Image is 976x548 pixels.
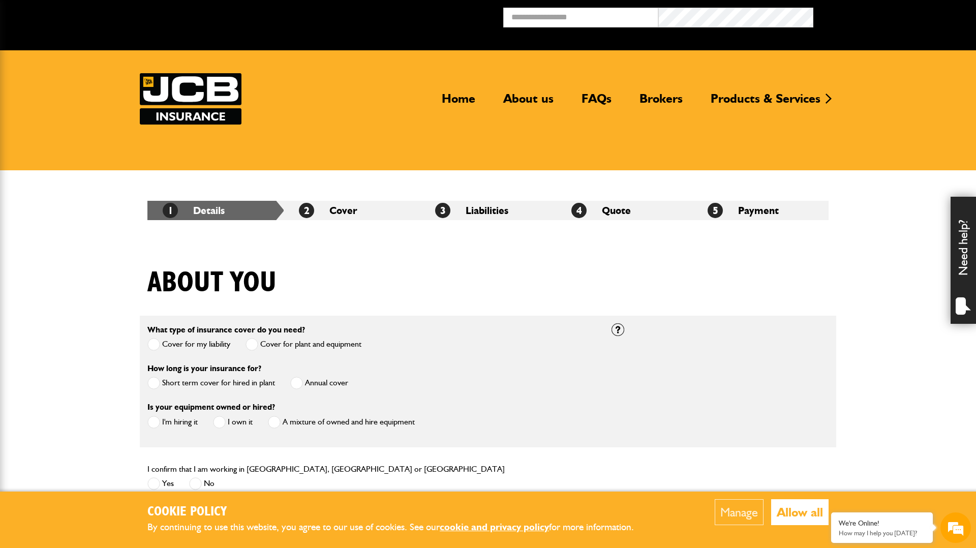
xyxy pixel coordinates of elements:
li: Cover [284,201,420,220]
label: No [189,477,215,490]
label: Annual cover [290,377,348,389]
label: Cover for plant and equipment [246,338,361,351]
label: Is your equipment owned or hired? [147,403,275,411]
label: A mixture of owned and hire equipment [268,416,415,429]
label: I'm hiring it [147,416,198,429]
p: By continuing to use this website, you agree to our use of cookies. See our for more information. [147,520,651,535]
label: I confirm that I am working in [GEOGRAPHIC_DATA], [GEOGRAPHIC_DATA] or [GEOGRAPHIC_DATA] [147,465,505,473]
h2: Cookie Policy [147,504,651,520]
a: About us [496,91,561,114]
span: 4 [571,203,587,218]
a: Brokers [632,91,690,114]
li: Quote [556,201,692,220]
label: How long is your insurance for? [147,364,261,373]
p: How may I help you today? [839,529,925,537]
div: Need help? [951,197,976,324]
label: I own it [213,416,253,429]
img: JCB Insurance Services logo [140,73,241,125]
li: Liabilities [420,201,556,220]
div: We're Online! [839,519,925,528]
button: Allow all [771,499,829,525]
span: 2 [299,203,314,218]
label: What type of insurance cover do you need? [147,326,305,334]
a: JCB Insurance Services [140,73,241,125]
li: Payment [692,201,829,220]
span: 1 [163,203,178,218]
label: Yes [147,477,174,490]
label: Short term cover for hired in plant [147,377,275,389]
h1: About you [147,266,277,300]
a: cookie and privacy policy [440,521,549,533]
label: Cover for my liability [147,338,230,351]
a: FAQs [574,91,619,114]
a: Home [434,91,483,114]
button: Manage [715,499,764,525]
button: Broker Login [813,8,968,23]
span: 3 [435,203,450,218]
a: Products & Services [703,91,828,114]
span: 5 [708,203,723,218]
li: Details [147,201,284,220]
